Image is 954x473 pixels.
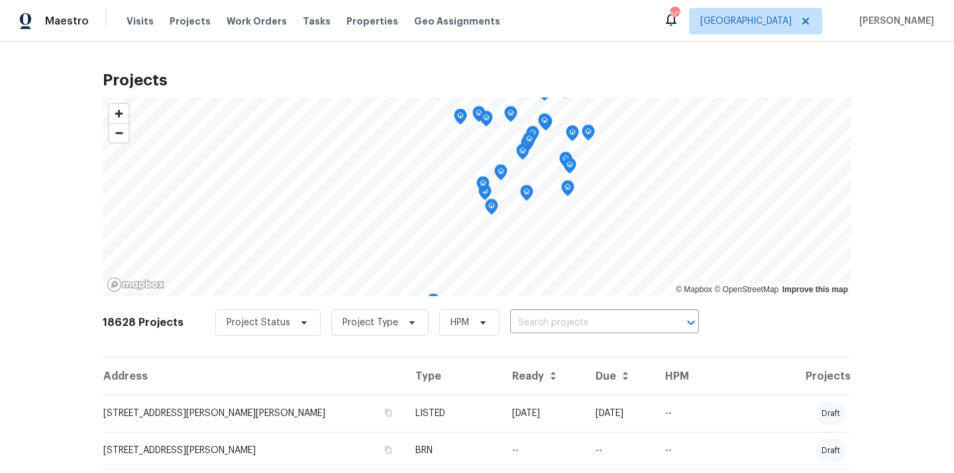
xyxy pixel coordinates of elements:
[585,395,655,432] td: [DATE]
[303,17,331,26] span: Tasks
[472,106,486,127] div: Map marker
[346,15,398,28] span: Properties
[107,277,165,292] a: Mapbox homepage
[520,185,533,205] div: Map marker
[45,15,89,28] span: Maestro
[227,316,290,329] span: Project Status
[854,15,934,28] span: [PERSON_NAME]
[563,158,576,178] div: Map marker
[427,293,440,314] div: Map marker
[670,8,679,21] div: 50
[816,439,845,462] div: draft
[676,285,712,294] a: Mapbox
[103,316,184,329] h2: 18628 Projects
[655,395,767,432] td: --
[502,358,585,395] th: Ready
[405,395,502,432] td: LISTED
[103,74,851,87] h2: Projects
[382,407,394,419] button: Copy Address
[510,313,662,333] input: Search projects
[170,15,211,28] span: Projects
[343,316,398,329] span: Project Type
[655,432,767,469] td: --
[382,444,394,456] button: Copy Address
[103,432,405,469] td: [STREET_ADDRESS][PERSON_NAME]
[816,401,845,425] div: draft
[485,199,498,219] div: Map marker
[103,358,405,395] th: Address
[109,104,129,123] button: Zoom in
[585,358,655,395] th: Due
[127,15,154,28] span: Visits
[682,313,700,332] button: Open
[585,432,655,469] td: --
[767,358,851,395] th: Projects
[405,358,502,395] th: Type
[523,132,536,152] div: Map marker
[516,144,529,164] div: Map marker
[561,180,574,201] div: Map marker
[521,136,534,156] div: Map marker
[502,395,585,432] td: [DATE]
[655,358,767,395] th: HPM
[566,125,579,146] div: Map marker
[103,97,851,296] canvas: Map
[582,125,595,145] div: Map marker
[502,432,585,469] td: --
[227,15,287,28] span: Work Orders
[109,124,129,142] span: Zoom out
[414,15,500,28] span: Geo Assignments
[782,285,848,294] a: Improve this map
[109,123,129,142] button: Zoom out
[714,285,778,294] a: OpenStreetMap
[476,176,490,197] div: Map marker
[405,432,502,469] td: BRN
[526,126,539,146] div: Map marker
[700,15,792,28] span: [GEOGRAPHIC_DATA]
[559,152,572,172] div: Map marker
[450,316,469,329] span: HPM
[454,109,467,129] div: Map marker
[103,395,405,432] td: [STREET_ADDRESS][PERSON_NAME][PERSON_NAME]
[480,111,493,131] div: Map marker
[538,113,551,134] div: Map marker
[504,106,517,127] div: Map marker
[494,164,507,185] div: Map marker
